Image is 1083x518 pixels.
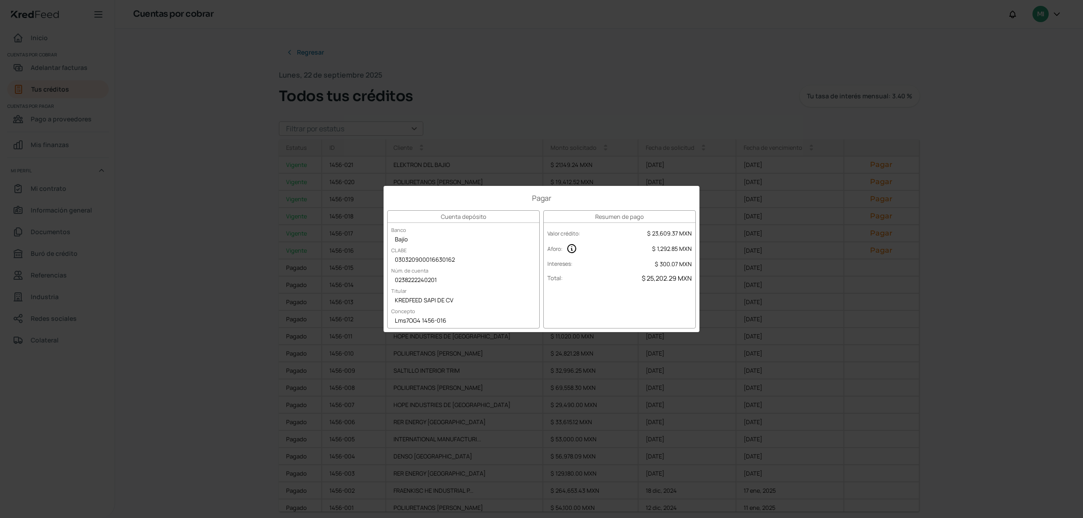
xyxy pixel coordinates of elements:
div: 0238222240201 [388,274,539,287]
h3: Cuenta depósito [388,211,539,223]
label: Total : [547,274,563,282]
span: $ 300.07 MXN [655,260,692,268]
div: Lms7OG4 1456-016 [388,314,539,328]
h3: Resumen de pago [544,211,695,223]
label: Valor crédito : [547,230,580,237]
label: Intereses : [547,260,573,268]
label: Titular [388,284,410,298]
label: Concepto [388,304,419,318]
span: $ 25,202.29 MXN [642,274,692,282]
span: $ 1,292.85 MXN [652,245,692,253]
span: $ 23,609.37 MXN [647,229,692,237]
label: CLABE [388,243,410,257]
label: Aforo : [547,245,563,253]
div: KREDFEED SAPI DE CV [388,294,539,308]
div: Bajío [388,233,539,247]
label: Banco [388,223,410,237]
label: Núm. de cuenta [388,264,432,277]
div: 030320900016630162 [388,254,539,267]
h1: Pagar [387,193,696,203]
